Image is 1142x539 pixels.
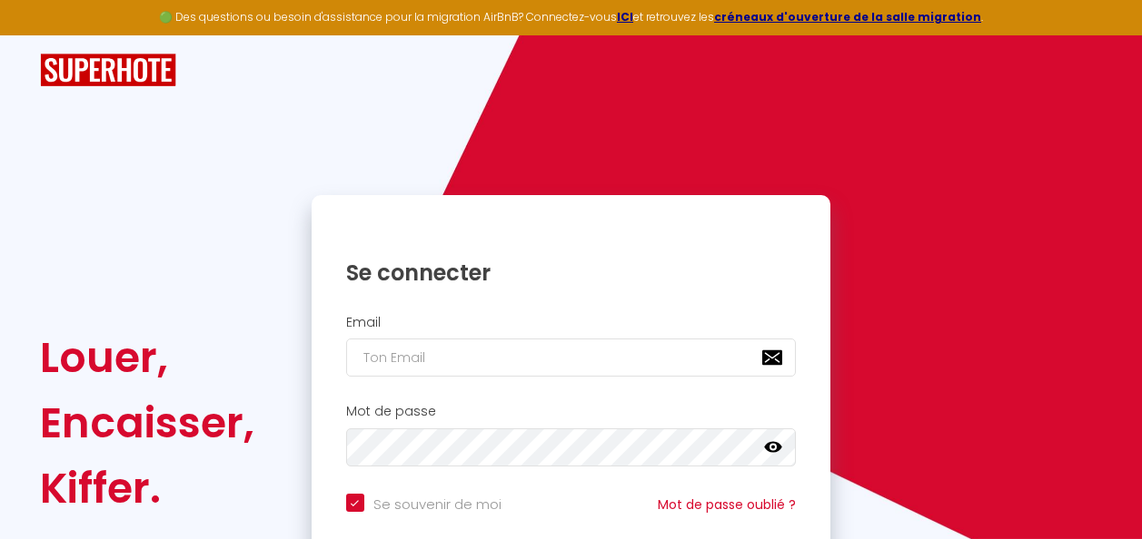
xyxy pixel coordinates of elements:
a: créneaux d'ouverture de la salle migration [714,9,981,24]
h2: Email [346,315,797,330]
div: Kiffer. [40,456,254,521]
h1: Se connecter [346,259,797,287]
div: Louer, [40,325,254,390]
a: ICI [617,9,633,24]
img: SuperHote logo [40,54,176,87]
h2: Mot de passe [346,404,797,419]
input: Ton Email [346,338,797,377]
div: Encaisser, [40,390,254,456]
a: Mot de passe oublié ? [658,495,796,514]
